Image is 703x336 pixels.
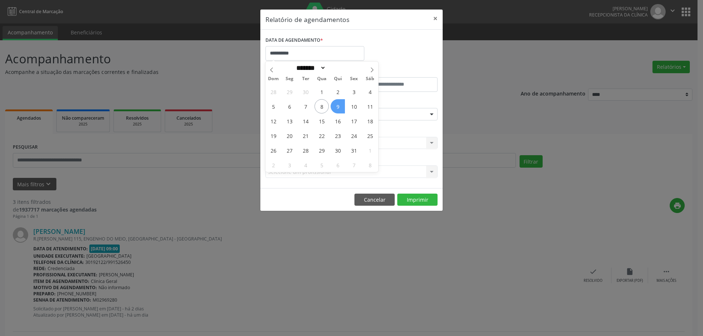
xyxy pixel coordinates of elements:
[266,114,280,128] span: Outubro 12, 2025
[298,76,314,81] span: Ter
[347,128,361,143] span: Outubro 24, 2025
[282,158,297,172] span: Novembro 3, 2025
[282,128,297,143] span: Outubro 20, 2025
[266,99,280,113] span: Outubro 5, 2025
[282,114,297,128] span: Outubro 13, 2025
[298,128,313,143] span: Outubro 21, 2025
[331,114,345,128] span: Outubro 16, 2025
[363,143,377,157] span: Novembro 1, 2025
[347,99,361,113] span: Outubro 10, 2025
[282,143,297,157] span: Outubro 27, 2025
[265,35,323,46] label: DATA DE AGENDAMENTO
[282,85,297,99] span: Setembro 29, 2025
[315,114,329,128] span: Outubro 15, 2025
[266,85,280,99] span: Setembro 28, 2025
[331,158,345,172] span: Novembro 6, 2025
[282,76,298,81] span: Seg
[315,99,329,113] span: Outubro 8, 2025
[363,158,377,172] span: Novembro 8, 2025
[363,85,377,99] span: Outubro 4, 2025
[330,76,346,81] span: Qui
[331,99,345,113] span: Outubro 9, 2025
[315,128,329,143] span: Outubro 22, 2025
[298,143,313,157] span: Outubro 28, 2025
[265,76,282,81] span: Dom
[363,114,377,128] span: Outubro 18, 2025
[315,85,329,99] span: Outubro 1, 2025
[347,114,361,128] span: Outubro 17, 2025
[266,158,280,172] span: Novembro 2, 2025
[397,194,438,206] button: Imprimir
[331,85,345,99] span: Outubro 2, 2025
[428,10,443,27] button: Close
[298,99,313,113] span: Outubro 7, 2025
[347,143,361,157] span: Outubro 31, 2025
[363,99,377,113] span: Outubro 11, 2025
[353,66,438,77] label: ATÉ
[266,128,280,143] span: Outubro 19, 2025
[331,128,345,143] span: Outubro 23, 2025
[266,143,280,157] span: Outubro 26, 2025
[265,15,349,24] h5: Relatório de agendamentos
[298,114,313,128] span: Outubro 14, 2025
[298,158,313,172] span: Novembro 4, 2025
[315,143,329,157] span: Outubro 29, 2025
[362,76,378,81] span: Sáb
[326,64,350,72] input: Year
[354,194,395,206] button: Cancelar
[346,76,362,81] span: Sex
[347,158,361,172] span: Novembro 7, 2025
[298,85,313,99] span: Setembro 30, 2025
[347,85,361,99] span: Outubro 3, 2025
[294,64,326,72] select: Month
[363,128,377,143] span: Outubro 25, 2025
[315,158,329,172] span: Novembro 5, 2025
[314,76,330,81] span: Qua
[331,143,345,157] span: Outubro 30, 2025
[282,99,297,113] span: Outubro 6, 2025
